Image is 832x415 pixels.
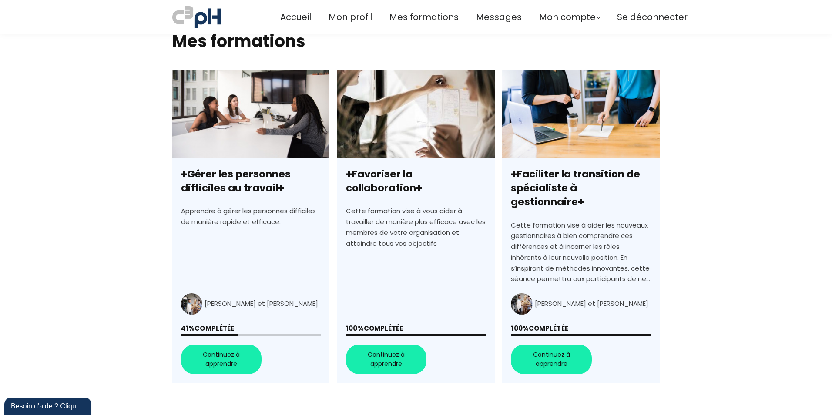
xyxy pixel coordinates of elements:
[329,10,372,24] a: Mon profil
[172,30,660,52] h2: Mes formations
[280,10,311,24] a: Accueil
[389,10,459,24] a: Mes formations
[4,396,93,415] iframe: chat widget
[539,10,596,24] span: Mon compte
[617,10,688,24] a: Se déconnecter
[476,10,522,24] a: Messages
[172,4,221,30] img: a70bc7685e0efc0bd0b04b3506828469.jpeg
